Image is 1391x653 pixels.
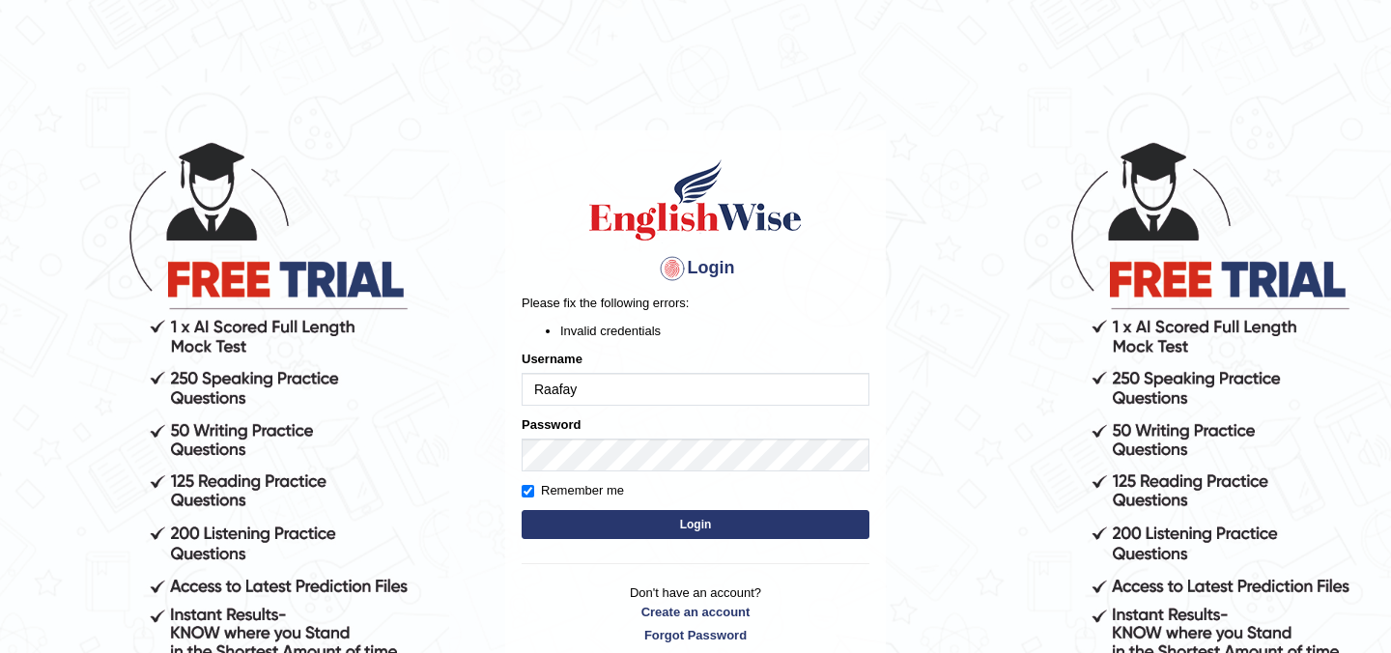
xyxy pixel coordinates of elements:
p: Please fix the following errors: [522,294,869,312]
button: Login [522,510,869,539]
h4: Login [522,253,869,284]
p: Don't have an account? [522,583,869,643]
label: Remember me [522,481,624,500]
input: Remember me [522,485,534,497]
img: Logo of English Wise sign in for intelligent practice with AI [585,156,806,243]
a: Create an account [522,603,869,621]
label: Password [522,415,581,434]
a: Forgot Password [522,626,869,644]
label: Username [522,350,582,368]
li: Invalid credentials [560,322,869,340]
